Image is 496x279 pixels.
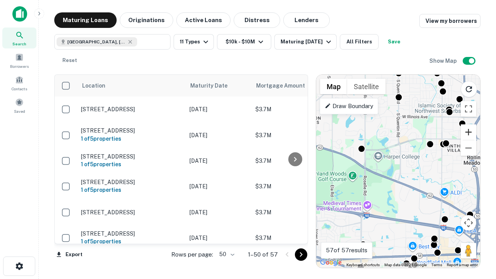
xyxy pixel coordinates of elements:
span: Map data ©2025 Google [384,263,427,267]
a: Borrowers [2,50,36,71]
button: 11 Types [174,34,214,50]
a: View my borrowers [419,14,480,28]
button: Go to next page [295,248,307,261]
span: Contacts [12,86,27,92]
p: $3.7M [255,105,333,114]
button: Distress [234,12,280,28]
th: Location [77,75,186,96]
p: [STREET_ADDRESS] [81,127,182,134]
p: [STREET_ADDRESS] [81,209,182,216]
p: [DATE] [189,131,248,139]
p: [STREET_ADDRESS] [81,230,182,237]
button: All Filters [340,34,379,50]
button: Show satellite imagery [347,79,386,94]
p: [DATE] [189,208,248,217]
button: Show street map [320,79,347,94]
button: $10k - $10M [217,34,271,50]
button: Zoom out [461,140,476,156]
button: Originations [120,12,173,28]
a: Terms (opens in new tab) [431,263,442,267]
a: Open this area in Google Maps (opens a new window) [318,258,344,268]
p: Rows per page: [171,250,213,259]
span: Location [82,81,105,90]
h6: 1 of 5 properties [81,134,182,143]
button: Keyboard shortcuts [346,262,380,268]
button: Reset [57,53,82,68]
p: [STREET_ADDRESS] [81,106,182,113]
span: Search [12,41,26,47]
p: [DATE] [189,157,248,165]
p: 1–50 of 57 [248,250,278,259]
p: $3.7M [255,131,333,139]
p: [STREET_ADDRESS] [81,179,182,186]
button: Toggle fullscreen view [461,101,476,117]
a: Saved [2,95,36,116]
p: $3.7M [255,157,333,165]
p: $3.7M [255,182,333,191]
h6: Show Map [429,57,458,65]
button: Save your search to get updates of matches that match your search criteria. [382,34,406,50]
p: $3.7M [255,234,333,242]
a: Search [2,28,36,48]
button: Maturing Loans [54,12,117,28]
th: Maturity Date [186,75,251,96]
button: Lenders [283,12,330,28]
button: Maturing [DATE] [274,34,337,50]
a: Report a map error [447,263,478,267]
h6: 1 of 5 properties [81,160,182,169]
p: Draw Boundary [325,102,373,111]
span: [GEOGRAPHIC_DATA], [GEOGRAPHIC_DATA] [67,38,126,45]
div: Maturing [DATE] [281,37,333,46]
p: $3.7M [255,208,333,217]
th: Mortgage Amount [251,75,337,96]
a: Contacts [2,72,36,93]
p: [DATE] [189,105,248,114]
button: Drag Pegman onto the map to open Street View [461,243,476,258]
iframe: Chat Widget [457,192,496,229]
button: Zoom in [461,124,476,140]
span: Borrowers [10,63,29,69]
p: [STREET_ADDRESS] [81,153,182,160]
div: 0 0 [316,75,480,268]
p: 57 of 57 results [326,246,367,255]
img: Google [318,258,344,268]
p: [DATE] [189,234,248,242]
p: [DATE] [189,182,248,191]
h6: 1 of 5 properties [81,186,182,194]
button: Reload search area [461,81,477,97]
span: Saved [14,108,25,114]
button: Export [54,249,84,260]
button: Active Loans [176,12,231,28]
span: Mortgage Amount [256,81,315,90]
img: capitalize-icon.png [12,6,27,22]
div: 50 [216,249,236,260]
span: Maturity Date [190,81,238,90]
h6: 1 of 5 properties [81,237,182,246]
